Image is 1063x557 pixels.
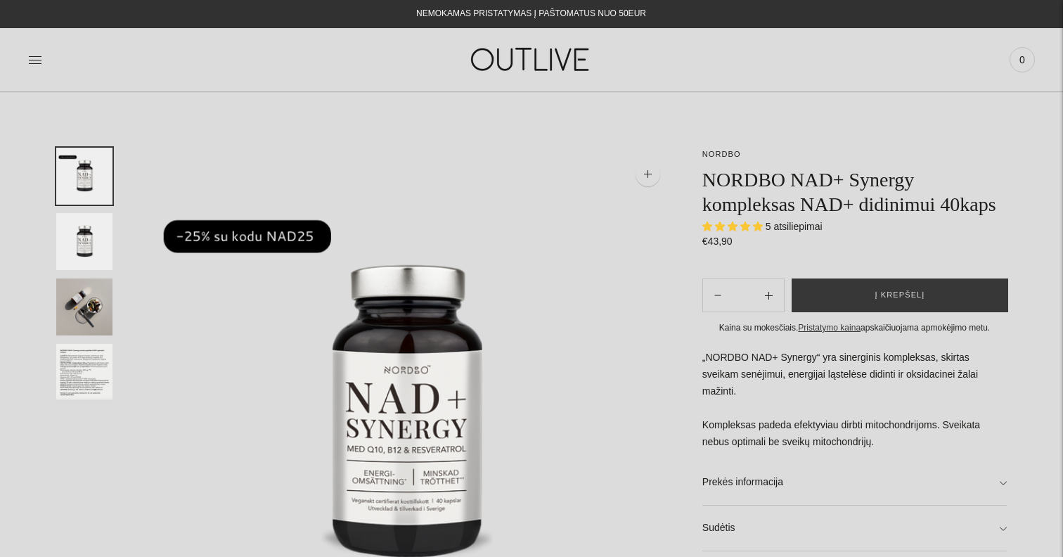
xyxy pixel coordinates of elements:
[702,167,1007,217] h1: NORDBO NAD+ Synergy kompleksas NAD+ didinimui 40kaps
[792,278,1008,312] button: Į krepšelį
[754,278,784,312] button: Subtract product quantity
[702,460,1007,505] a: Prekės informacija
[1010,44,1035,75] a: 0
[56,344,112,401] button: Translation missing: en.general.accessibility.image_thumbail
[702,506,1007,551] a: Sudėtis
[702,150,741,158] a: NORDBO
[703,278,733,312] button: Add product quantity
[56,278,112,335] button: Translation missing: en.general.accessibility.image_thumbail
[56,148,112,205] button: Translation missing: en.general.accessibility.image_thumbail
[702,350,1007,451] p: „NORDBO NAD+ Synergy“ yra sinerginis kompleksas, skirtas sveikam senėjimui, energijai ląstelėse d...
[766,221,823,232] span: 5 atsiliepimai
[702,221,766,232] span: 5.00 stars
[702,236,733,247] span: €43,90
[733,286,754,306] input: Product quantity
[444,35,619,84] img: OUTLIVE
[56,213,112,270] button: Translation missing: en.general.accessibility.image_thumbail
[416,6,646,23] div: NEMOKAMAS PRISTATYMAS Į PAŠTOMATUS NUO 50EUR
[875,288,925,302] span: Į krepšelį
[798,323,861,333] a: Pristatymo kaina
[1012,50,1032,70] span: 0
[702,321,1007,335] div: Kaina su mokesčiais. apskaičiuojama apmokėjimo metu.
